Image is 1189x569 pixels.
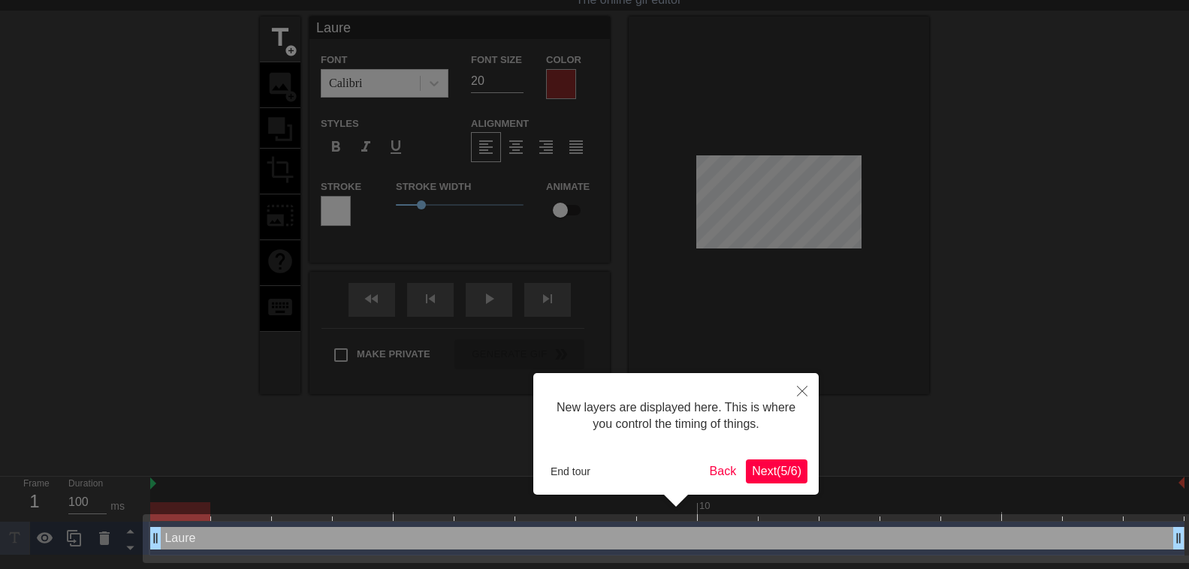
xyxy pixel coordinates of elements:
span: Next ( 5 / 6 ) [752,465,801,477]
div: New layers are displayed here. This is where you control the timing of things. [545,384,807,448]
button: Back [704,459,743,483]
button: Close [786,373,819,408]
button: Next [746,459,807,483]
button: End tour [545,460,596,483]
